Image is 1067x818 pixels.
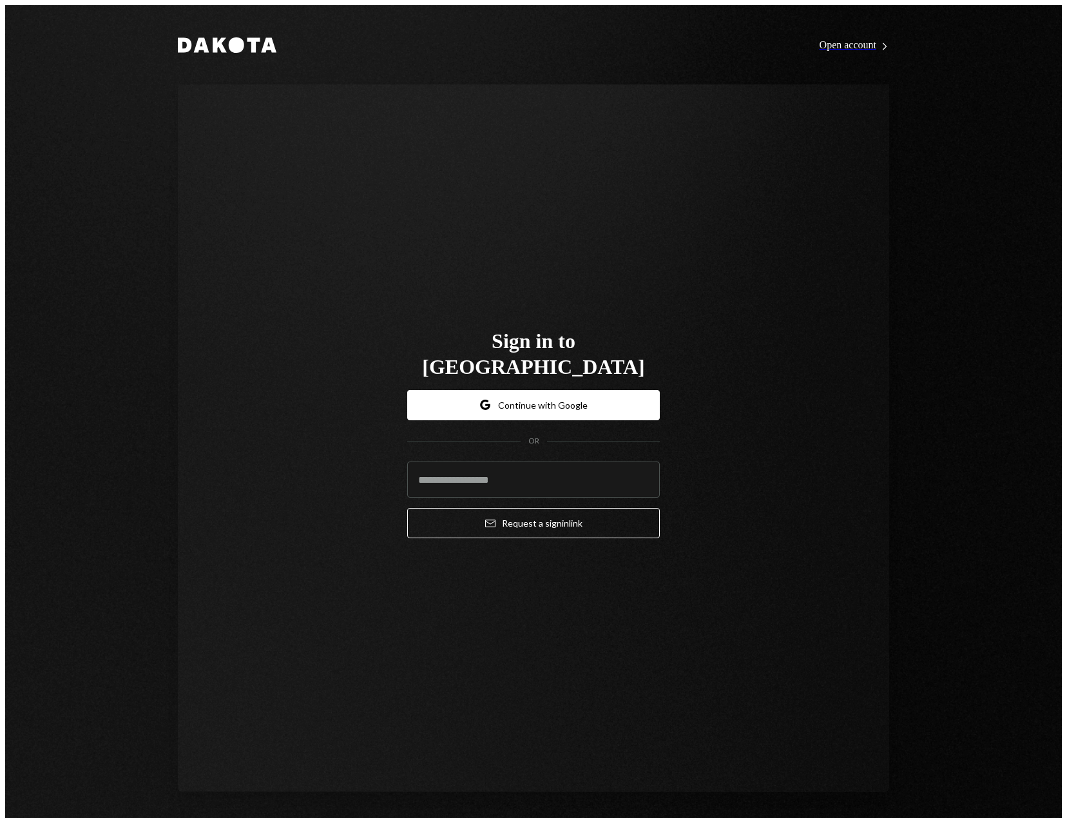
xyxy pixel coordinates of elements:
[820,38,889,52] a: Open account
[407,508,660,538] button: Request a signinlink
[407,390,660,420] button: Continue with Google
[407,328,660,380] h1: Sign in to [GEOGRAPHIC_DATA]
[820,39,889,52] div: Open account
[528,436,539,447] div: OR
